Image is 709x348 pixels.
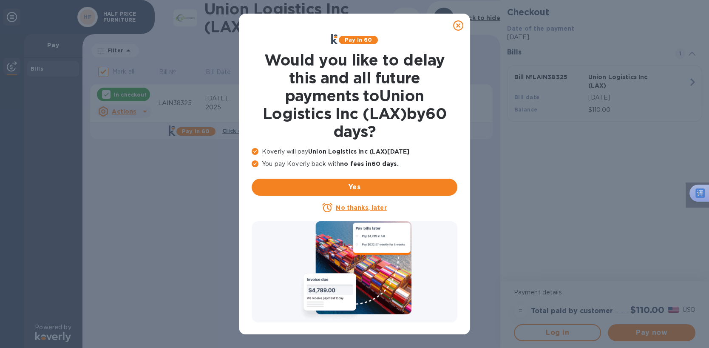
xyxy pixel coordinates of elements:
p: You pay Koverly back with [252,160,457,168]
span: Yes [258,182,451,192]
u: No thanks, later [336,204,386,211]
button: Yes [252,179,457,196]
b: no fees in 60 days . [340,160,398,167]
h1: Would you like to delay this and all future payments to Union Logistics Inc (LAX) by 60 days ? [252,51,457,140]
b: Pay in 60 [344,37,372,43]
p: Koverly will pay [252,147,457,156]
b: Union Logistics Inc (LAX) [DATE] [308,148,409,155]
